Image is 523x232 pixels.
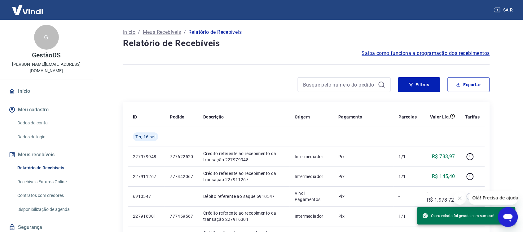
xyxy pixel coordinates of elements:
a: Relatório de Recebíveis [15,162,85,174]
p: Origem [295,114,310,120]
p: 227916301 [133,213,160,219]
button: Sair [493,4,516,16]
p: / [184,29,186,36]
p: Intermediador [295,213,328,219]
p: Intermediador [295,154,328,160]
a: Disponibilização de agenda [15,203,85,216]
p: R$ 733,97 [432,153,455,160]
a: Meus Recebíveis [143,29,181,36]
p: Relatório de Recebíveis [188,29,242,36]
p: 227911267 [133,173,160,180]
iframe: Botão para abrir a janela de mensagens [498,207,518,227]
p: Intermediador [295,173,328,180]
button: Exportar [448,77,490,92]
p: 777622520 [170,154,193,160]
p: ID [133,114,137,120]
button: Meus recebíveis [7,148,85,162]
iframe: Mensagem da empresa [469,191,518,205]
p: - [399,193,417,199]
button: Meu cadastro [7,103,85,117]
p: / [138,29,140,36]
p: [PERSON_NAME][EMAIL_ADDRESS][DOMAIN_NAME] [5,61,88,74]
p: Tarifas [465,114,480,120]
span: Ter, 16 set [135,134,156,140]
a: Dados da conta [15,117,85,129]
p: Débito referente ao saque 6910547 [203,193,285,199]
p: Pix [338,213,389,219]
span: Olá! Precisa de ajuda? [4,4,52,9]
p: Pagamento [338,114,363,120]
p: 777459567 [170,213,193,219]
p: Crédito referente ao recebimento da transação 227916301 [203,210,285,222]
p: 1/1 [399,154,417,160]
p: 227979948 [133,154,160,160]
p: 1/1 [399,213,417,219]
p: -R$ 1.978,72 [427,189,455,204]
p: Descrição [203,114,224,120]
a: Saiba como funciona a programação dos recebimentos [362,50,490,57]
p: Parcelas [399,114,417,120]
span: O seu extrato foi gerado com sucesso! [422,213,494,219]
p: Crédito referente ao recebimento da transação 227979948 [203,150,285,163]
p: 777442067 [170,173,193,180]
p: Vindi Pagamentos [295,190,328,203]
p: 6910547 [133,193,160,199]
h4: Relatório de Recebíveis [123,37,490,50]
p: Pedido [170,114,184,120]
input: Busque pelo número do pedido [303,80,376,89]
div: G [34,25,59,50]
p: Pix [338,154,389,160]
p: 1/1 [399,173,417,180]
p: Crédito referente ao recebimento da transação 227911267 [203,170,285,183]
img: Vindi [7,0,48,19]
p: Pix [338,193,389,199]
a: Início [123,29,135,36]
a: Contratos com credores [15,189,85,202]
a: Início [7,84,85,98]
button: Filtros [398,77,440,92]
a: Dados de login [15,131,85,143]
p: Valor Líq. [430,114,450,120]
p: Pix [338,173,389,180]
p: R$ 145,40 [432,173,455,180]
a: Recebíveis Futuros Online [15,176,85,188]
p: GestãoDS [32,52,61,59]
iframe: Fechar mensagem [454,192,466,205]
